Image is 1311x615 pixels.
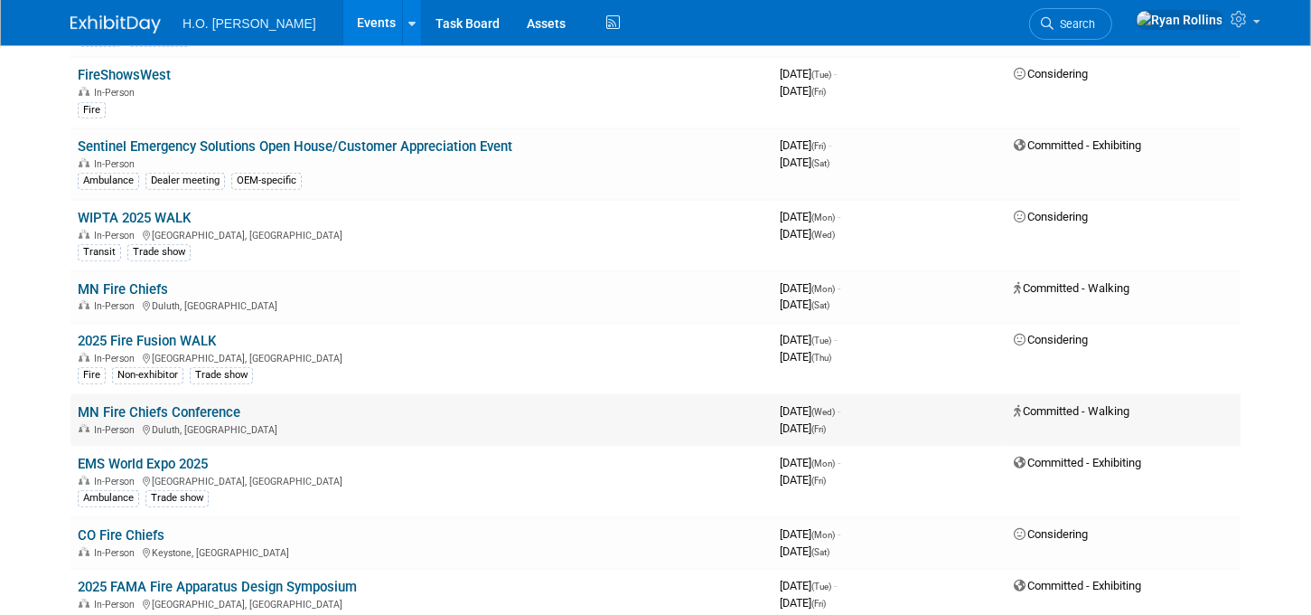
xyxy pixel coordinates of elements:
[1014,210,1088,223] span: Considering
[811,213,835,222] span: (Mon)
[838,281,840,295] span: -
[811,407,835,417] span: (Wed)
[829,138,831,152] span: -
[78,404,240,421] a: MN Fire Chiefs Conference
[79,476,89,485] img: In-Person Event
[811,353,831,363] span: (Thu)
[79,547,89,556] img: In-Person Event
[834,579,837,592] span: -
[780,596,826,610] span: [DATE]
[79,353,89,362] img: In-Person Event
[78,67,171,83] a: FireShowsWest
[94,300,140,312] span: In-Person
[838,527,840,541] span: -
[780,67,837,80] span: [DATE]
[78,527,164,544] a: CO Fire Chiefs
[1014,456,1141,469] span: Committed - Exhibiting
[94,424,140,436] span: In-Person
[1136,10,1223,30] img: Ryan Rollins
[145,490,209,506] div: Trade show
[94,547,140,559] span: In-Person
[79,158,89,167] img: In-Person Event
[834,67,837,80] span: -
[78,350,765,364] div: [GEOGRAPHIC_DATA], [GEOGRAPHIC_DATA]
[145,173,225,189] div: Dealer meeting
[1014,404,1129,418] span: Committed - Walking
[78,298,765,312] div: Duluth, [GEOGRAPHIC_DATA]
[780,138,831,152] span: [DATE]
[190,367,253,383] div: Trade show
[79,87,89,96] img: In-Person Event
[70,15,161,33] img: ExhibitDay
[183,16,316,31] span: H.O. [PERSON_NAME]
[811,158,829,168] span: (Sat)
[811,284,835,294] span: (Mon)
[78,210,191,226] a: WIPTA 2025 WALK
[780,579,837,592] span: [DATE]
[78,473,765,487] div: [GEOGRAPHIC_DATA], [GEOGRAPHIC_DATA]
[1053,17,1095,31] span: Search
[811,300,829,310] span: (Sat)
[811,424,826,434] span: (Fri)
[94,158,140,170] span: In-Person
[1014,527,1088,541] span: Considering
[811,87,826,97] span: (Fri)
[838,456,840,469] span: -
[811,70,831,80] span: (Tue)
[811,141,826,151] span: (Fri)
[811,230,835,240] span: (Wed)
[780,298,829,311] span: [DATE]
[811,459,835,468] span: (Mon)
[780,473,826,487] span: [DATE]
[780,421,826,435] span: [DATE]
[78,421,765,436] div: Duluth, [GEOGRAPHIC_DATA]
[79,300,89,309] img: In-Person Event
[1014,281,1129,295] span: Committed - Walking
[79,599,89,608] img: In-Person Event
[78,367,106,383] div: Fire
[94,599,140,610] span: In-Person
[780,544,829,558] span: [DATE]
[780,404,840,418] span: [DATE]
[838,210,840,223] span: -
[1014,138,1141,152] span: Committed - Exhibiting
[780,84,826,98] span: [DATE]
[1014,579,1141,592] span: Committed - Exhibiting
[780,333,837,346] span: [DATE]
[811,599,826,609] span: (Fri)
[78,596,765,610] div: [GEOGRAPHIC_DATA], [GEOGRAPHIC_DATA]
[78,227,765,241] div: [GEOGRAPHIC_DATA], [GEOGRAPHIC_DATA]
[78,244,121,260] div: Transit
[780,456,840,469] span: [DATE]
[78,281,168,298] a: MN Fire Chiefs
[112,367,183,383] div: Non-exhibitor
[811,336,831,345] span: (Tue)
[1014,67,1088,80] span: Considering
[78,579,357,595] a: 2025 FAMA Fire Apparatus Design Symposium
[78,173,139,189] div: Ambulance
[1014,333,1088,346] span: Considering
[780,227,835,241] span: [DATE]
[231,173,302,189] div: OEM-specific
[780,156,829,169] span: [DATE]
[79,424,89,433] img: In-Person Event
[78,333,216,349] a: 2025 Fire Fusion WALK
[94,353,140,364] span: In-Person
[780,210,840,223] span: [DATE]
[834,333,837,346] span: -
[811,530,835,540] span: (Mon)
[838,404,840,418] span: -
[78,490,139,506] div: Ambulance
[78,138,512,155] a: Sentinel Emergency Solutions Open House/Customer Appreciation Event
[811,476,826,486] span: (Fri)
[811,547,829,557] span: (Sat)
[94,230,140,241] span: In-Person
[79,230,89,239] img: In-Person Event
[94,476,140,487] span: In-Person
[78,102,106,118] div: Fire
[811,582,831,591] span: (Tue)
[1029,8,1112,40] a: Search
[78,456,208,472] a: EMS World Expo 2025
[78,544,765,559] div: Keystone, [GEOGRAPHIC_DATA]
[94,87,140,99] span: In-Person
